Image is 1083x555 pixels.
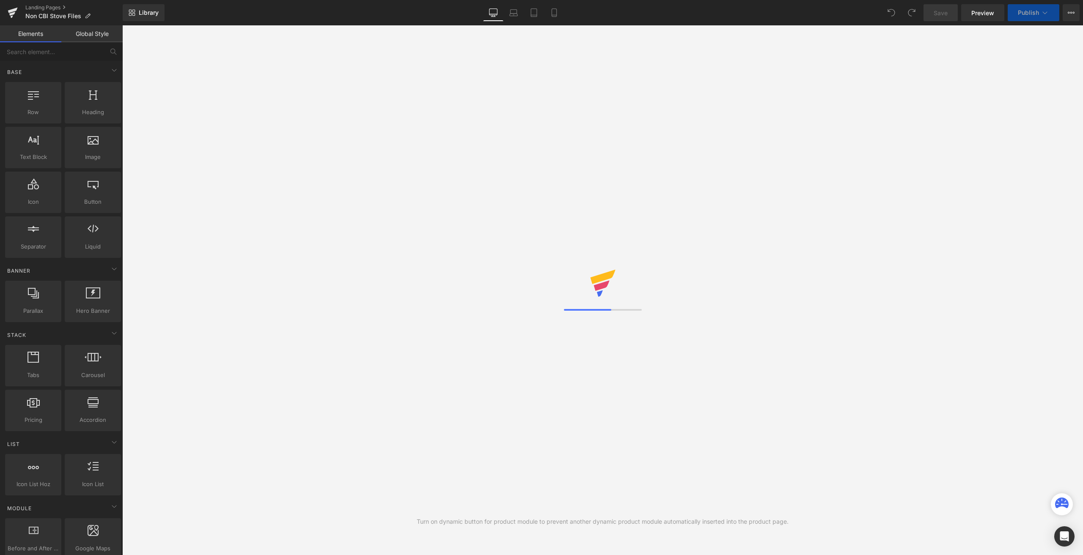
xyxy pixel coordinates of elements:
[6,504,33,512] span: Module
[1054,526,1075,547] div: Open Intercom Messenger
[8,480,59,489] span: Icon List Hoz
[67,108,118,117] span: Heading
[8,242,59,251] span: Separator
[25,4,123,11] a: Landing Pages
[8,371,59,380] span: Tabs
[139,9,159,16] span: Library
[67,153,118,161] span: Image
[883,4,900,21] button: Undo
[8,197,59,206] span: Icon
[503,4,524,21] a: Laptop
[934,8,948,17] span: Save
[8,153,59,161] span: Text Block
[524,4,544,21] a: Tablet
[67,371,118,380] span: Carousel
[544,4,564,21] a: Mobile
[25,13,81,19] span: Non CBI Stove Files
[67,306,118,315] span: Hero Banner
[61,25,123,42] a: Global Style
[1018,9,1039,16] span: Publish
[1008,4,1059,21] button: Publish
[67,480,118,489] span: Icon List
[8,306,59,315] span: Parallax
[6,267,31,275] span: Banner
[417,517,789,526] div: Turn on dynamic button for product module to prevent another dynamic product module automatically...
[8,416,59,424] span: Pricing
[123,4,165,21] a: New Library
[1063,4,1080,21] button: More
[67,197,118,206] span: Button
[903,4,920,21] button: Redo
[67,242,118,251] span: Liquid
[67,416,118,424] span: Accordion
[6,68,23,76] span: Base
[483,4,503,21] a: Desktop
[961,4,1004,21] a: Preview
[8,108,59,117] span: Row
[67,544,118,553] span: Google Maps
[6,440,21,448] span: List
[971,8,994,17] span: Preview
[8,544,59,553] span: Before and After Images
[6,331,27,339] span: Stack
